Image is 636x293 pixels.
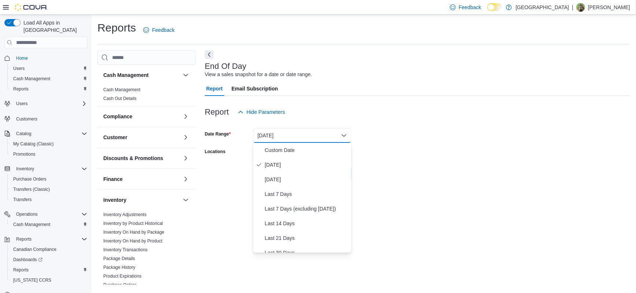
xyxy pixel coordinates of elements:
[10,266,87,274] span: Reports
[10,64,27,73] a: Users
[10,140,87,148] span: My Catalog (Classic)
[576,3,585,12] div: Dorota Surma
[1,53,90,63] button: Home
[205,108,229,116] h3: Report
[13,210,41,219] button: Operations
[265,190,348,199] span: Last 7 Days
[10,150,87,159] span: Promotions
[16,101,27,107] span: Users
[16,131,31,137] span: Catalog
[103,264,135,270] span: Package History
[13,129,87,138] span: Catalog
[10,85,32,93] a: Reports
[10,245,87,254] span: Canadian Compliance
[487,3,503,11] input: Dark Mode
[10,175,87,183] span: Purchase Orders
[10,185,87,194] span: Transfers (Classic)
[103,175,123,183] h3: Finance
[13,197,32,203] span: Transfers
[205,71,312,78] div: View a sales snapshot for a date or date range.
[265,234,348,242] span: Last 21 Days
[103,87,140,93] span: Cash Management
[103,273,141,279] span: Product Expirations
[265,204,348,213] span: Last 7 Days (excluding [DATE])
[588,3,630,12] p: [PERSON_NAME]
[103,134,127,141] h3: Customer
[103,238,162,244] a: Inventory On Hand by Product
[265,160,348,169] span: [DATE]
[1,164,90,174] button: Inventory
[7,84,90,94] button: Reports
[16,55,28,61] span: Home
[13,99,87,108] span: Users
[7,244,90,255] button: Canadian Compliance
[181,175,190,183] button: Finance
[13,210,87,219] span: Operations
[181,154,190,163] button: Discounts & Promotions
[103,274,141,279] a: Product Expirations
[13,277,51,283] span: [US_STATE] CCRS
[13,235,34,244] button: Reports
[10,220,87,229] span: Cash Management
[103,87,140,92] a: Cash Management
[13,246,56,252] span: Canadian Compliance
[15,4,48,11] img: Cova
[152,26,174,34] span: Feedback
[459,4,481,11] span: Feedback
[103,175,180,183] button: Finance
[7,149,90,159] button: Promotions
[103,155,180,162] button: Discounts & Promotions
[572,3,573,12] p: |
[1,99,90,109] button: Users
[265,219,348,228] span: Last 14 Days
[16,166,34,172] span: Inventory
[181,71,190,79] button: Cash Management
[10,150,38,159] a: Promotions
[10,266,32,274] a: Reports
[10,220,53,229] a: Cash Management
[1,234,90,244] button: Reports
[10,255,45,264] a: Dashboards
[7,174,90,184] button: Purchase Orders
[10,245,59,254] a: Canadian Compliance
[205,131,231,137] label: Date Range
[13,115,40,123] a: Customers
[103,113,180,120] button: Compliance
[13,141,54,147] span: My Catalog (Classic)
[97,85,196,106] div: Cash Management
[205,149,226,155] label: Locations
[97,21,136,35] h1: Reports
[10,175,49,183] a: Purchase Orders
[13,99,30,108] button: Users
[103,71,149,79] h3: Cash Management
[16,116,37,122] span: Customers
[7,194,90,205] button: Transfers
[13,222,50,227] span: Cash Management
[13,66,25,71] span: Users
[181,112,190,121] button: Compliance
[10,185,53,194] a: Transfers (Classic)
[103,96,137,101] span: Cash Out Details
[21,19,87,34] span: Load All Apps in [GEOGRAPHIC_DATA]
[103,196,180,204] button: Inventory
[103,212,147,217] a: Inventory Adjustments
[13,151,36,157] span: Promotions
[103,229,164,235] span: Inventory On Hand by Package
[1,113,90,124] button: Customers
[7,275,90,285] button: [US_STATE] CCRS
[103,247,148,252] a: Inventory Transactions
[253,128,351,143] button: [DATE]
[265,248,348,257] span: Last 30 Days
[13,86,29,92] span: Reports
[16,211,38,217] span: Operations
[140,23,177,37] a: Feedback
[10,74,87,83] span: Cash Management
[13,164,87,173] span: Inventory
[7,74,90,84] button: Cash Management
[181,133,190,142] button: Customer
[7,265,90,275] button: Reports
[103,134,180,141] button: Customer
[103,96,137,101] a: Cash Out Details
